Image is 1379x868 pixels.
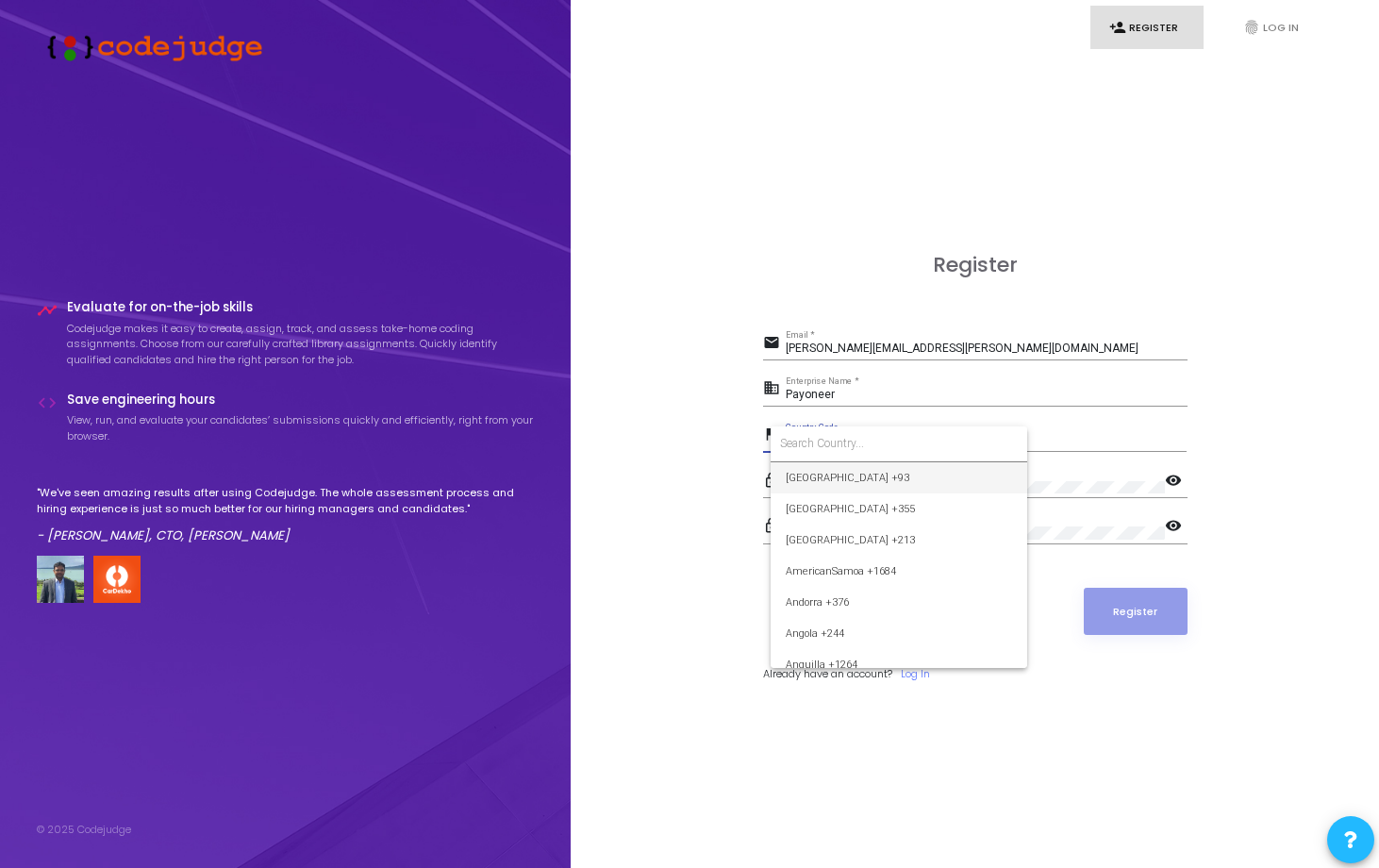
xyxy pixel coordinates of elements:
span: [GEOGRAPHIC_DATA] +93 [786,462,1012,493]
input: Search Country... [780,435,1018,452]
span: Anguilla +1264 [786,649,1012,680]
span: Angola +244 [786,618,1012,649]
span: [GEOGRAPHIC_DATA] +355 [786,493,1012,525]
span: AmericanSamoa +1684 [786,556,1012,587]
span: [GEOGRAPHIC_DATA] +213 [786,525,1012,556]
span: Andorra +376 [786,587,1012,618]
